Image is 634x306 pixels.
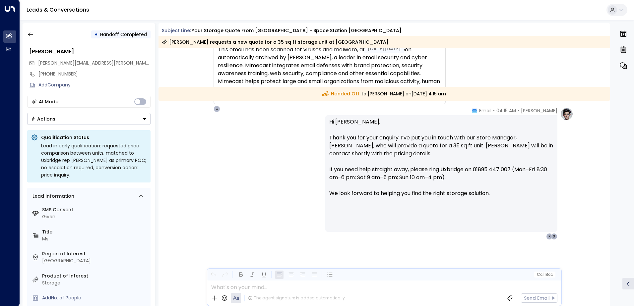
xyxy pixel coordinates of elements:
[518,107,519,114] span: •
[27,113,151,125] div: Button group with a nested menu
[41,142,147,178] div: Lead in early qualification: requested price comparison between units, matched to Uxbridge rep [P...
[38,81,151,88] div: AddCompany
[42,235,148,242] div: Ms
[158,87,610,101] div: to [PERSON_NAME] on [DATE] 4:15 am
[31,116,55,122] div: Actions
[42,273,148,280] label: Product of Interest
[248,295,345,301] div: The agent signature is added automatically
[29,48,151,56] div: [PERSON_NAME]
[329,118,553,205] p: Hi [PERSON_NAME], Thank you for your enquiry. I’ve put you in touch with our Store Manager, [PERS...
[493,107,495,114] span: •
[496,107,516,114] span: 04:15 AM
[546,233,553,240] div: K
[42,294,148,301] div: AddNo. of People
[162,27,191,34] span: Subject Line:
[543,272,544,277] span: |
[537,272,552,277] span: Cc Bcc
[38,60,188,66] span: [PERSON_NAME][EMAIL_ADDRESS][PERSON_NAME][DOMAIN_NAME]
[30,193,74,200] div: Lead Information
[39,98,58,105] div: AI Mode
[42,213,148,220] div: Given
[322,90,359,97] span: Handed Off
[41,134,147,141] p: Qualification Status
[42,206,148,213] label: SMS Consent
[551,233,557,240] div: S
[192,27,402,34] div: Your storage quote from [GEOGRAPHIC_DATA] - Space Station [GEOGRAPHIC_DATA]
[214,106,220,112] div: O
[364,44,404,53] div: [DATE][DATE]
[521,107,557,114] span: [PERSON_NAME]
[27,113,151,125] button: Actions
[27,6,89,14] a: Leads & Conversations
[221,271,229,279] button: Redo
[479,107,491,114] span: Email
[534,272,555,278] button: Cc|Bcc
[100,31,147,38] span: Handoff Completed
[42,250,148,257] label: Region of Interest
[209,271,218,279] button: Undo
[38,60,151,67] span: kate.m.anderson@btinternet.com
[42,280,148,286] div: Storage
[42,229,148,235] label: Title
[162,39,389,45] div: [PERSON_NAME] requests a new quote for a 35 sq ft storage unit at [GEOGRAPHIC_DATA]
[560,107,573,121] img: profile-logo.png
[38,71,151,77] div: [PHONE_NUMBER]
[95,28,98,40] div: •
[42,257,148,264] div: [GEOGRAPHIC_DATA]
